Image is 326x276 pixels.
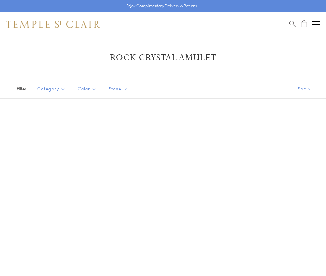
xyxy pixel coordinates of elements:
[73,82,101,96] button: Color
[6,21,100,28] img: Temple St. Clair
[289,20,296,28] a: Search
[126,3,197,9] p: Enjoy Complimentary Delivery & Returns
[16,52,310,63] h1: Rock Crystal Amulet
[284,79,326,98] button: Show sort by
[33,82,70,96] button: Category
[301,20,307,28] a: Open Shopping Bag
[106,85,132,93] span: Stone
[104,82,132,96] button: Stone
[34,85,70,93] span: Category
[312,21,320,28] button: Open navigation
[75,85,101,93] span: Color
